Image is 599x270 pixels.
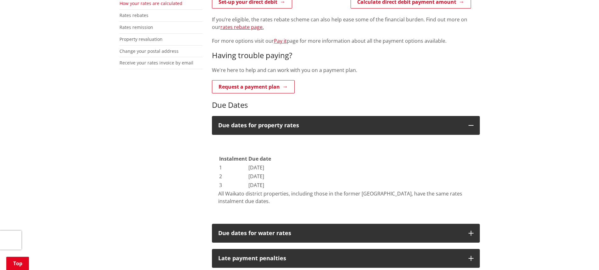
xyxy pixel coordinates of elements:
[219,181,247,189] td: 3
[212,37,480,45] p: For more options visit our page for more information about all the payment options available.
[274,37,287,44] a: Pay it
[212,249,480,268] button: Late payment penalties
[570,244,593,266] iframe: Messenger Launcher
[212,80,295,93] a: Request a payment plan
[218,255,462,262] h3: Late payment penalties
[119,48,179,54] a: Change your postal address
[212,51,480,60] h3: Having trouble paying?
[219,172,247,180] td: 2
[218,230,462,236] h3: Due dates for water rates
[248,155,271,162] strong: Due date
[6,257,29,270] a: Top
[220,24,264,30] a: rates rebate page.
[218,122,462,129] h3: Due dates for property rates
[212,66,480,74] p: We're here to help and can work with you on a payment plan.
[212,224,480,243] button: Due dates for water rates
[119,36,163,42] a: Property revaluation
[248,163,271,172] td: [DATE]
[218,190,474,205] p: All Waikato district properties, including those in the former [GEOGRAPHIC_DATA], have the same r...
[248,172,271,180] td: [DATE]
[219,155,247,162] strong: Instalment
[119,12,148,18] a: Rates rebates
[119,0,182,6] a: How your rates are calculated
[212,16,480,31] p: If you’re eligible, the rates rebate scheme can also help ease some of the financial burden. Find...
[212,101,480,110] h3: Due Dates
[119,24,153,30] a: Rates remission
[248,181,271,189] td: [DATE]
[219,163,247,172] td: 1
[212,116,480,135] button: Due dates for property rates
[119,60,193,66] a: Receive your rates invoice by email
